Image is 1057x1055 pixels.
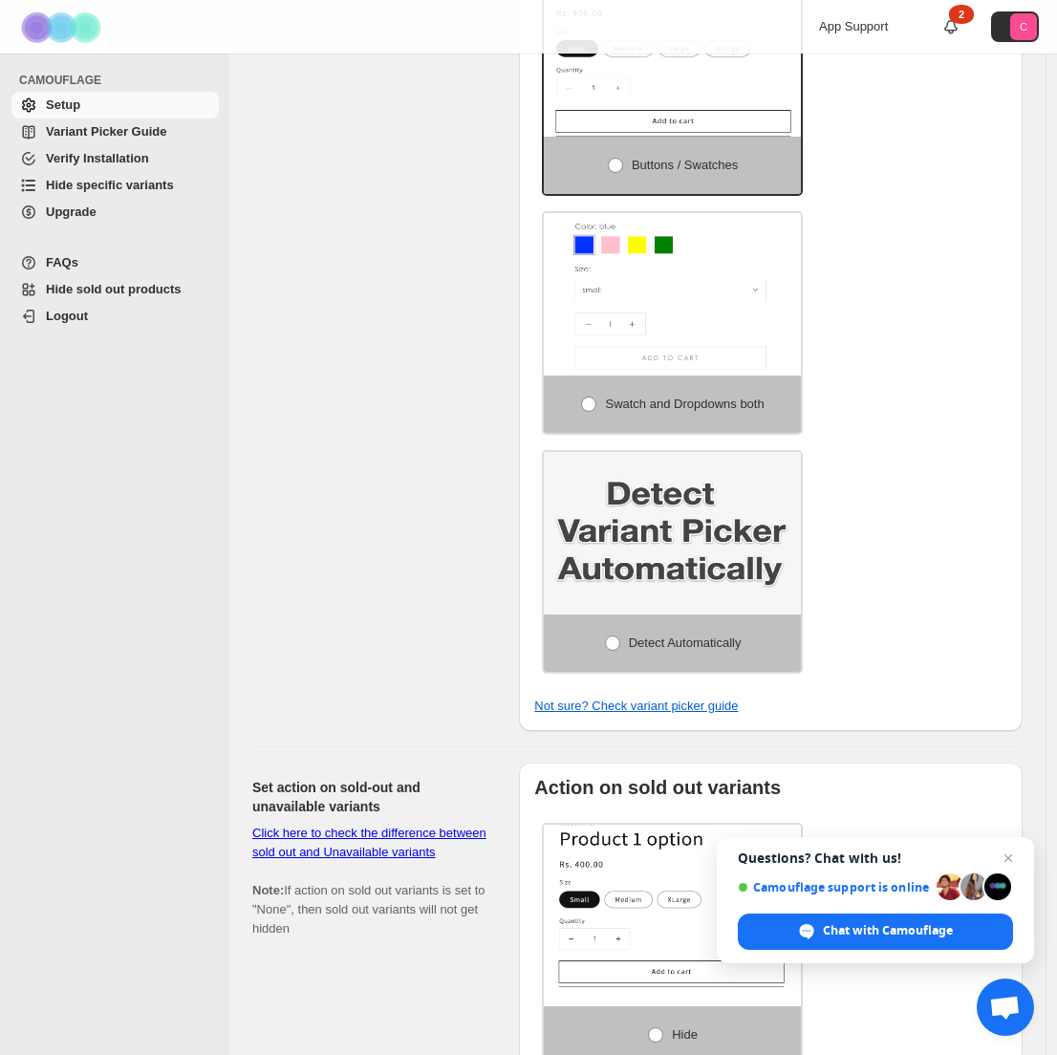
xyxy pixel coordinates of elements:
[252,826,486,859] a: Click here to check the difference between sold out and Unavailable variants
[738,850,1013,866] span: Questions? Chat with us!
[941,17,960,36] a: 2
[11,199,219,226] a: Upgrade
[46,97,80,112] span: Setup
[544,452,801,614] img: Detect Automatically
[11,276,219,303] a: Hide sold out products
[738,880,930,894] span: Camouflage support is online
[11,118,219,145] a: Variant Picker Guide
[544,825,801,987] img: Hide
[46,205,97,219] span: Upgrade
[738,914,1013,950] div: Chat with Camouflage
[823,922,953,939] span: Chat with Camouflage
[46,178,174,192] span: Hide specific variants
[1020,21,1027,32] text: C
[46,255,78,269] span: FAQs
[15,1,111,54] img: Camouflage
[46,151,149,165] span: Verify Installation
[534,699,738,713] a: Not sure? Check variant picker guide
[19,73,220,88] span: CAMOUFLAGE
[1010,13,1037,40] span: Avatar with initials C
[605,397,764,411] span: Swatch and Dropdowns both
[46,309,88,323] span: Logout
[949,5,974,24] div: 2
[46,124,166,139] span: Variant Picker Guide
[11,145,219,172] a: Verify Installation
[672,1027,698,1042] span: Hide
[632,158,738,172] span: Buttons / Swatches
[11,92,219,118] a: Setup
[11,303,219,330] a: Logout
[991,11,1039,42] button: Avatar with initials C
[629,635,742,650] span: Detect Automatically
[46,282,182,296] span: Hide sold out products
[252,826,486,936] span: If action on sold out variants is set to "None", then sold out variants will not get hidden
[11,172,219,199] a: Hide specific variants
[534,777,781,798] b: Action on sold out variants
[252,883,284,897] b: Note:
[11,249,219,276] a: FAQs
[252,778,488,816] h2: Set action on sold-out and unavailable variants
[544,213,801,376] img: Swatch and Dropdowns both
[997,847,1020,870] span: Close chat
[977,979,1034,1036] div: Open chat
[819,19,888,33] span: App Support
